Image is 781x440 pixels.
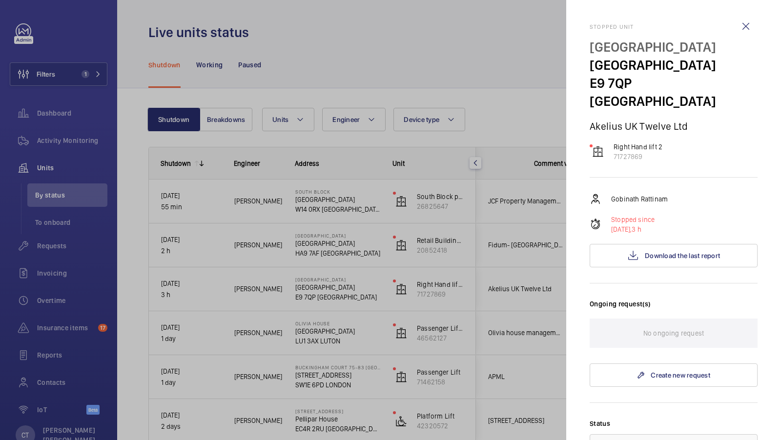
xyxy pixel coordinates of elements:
p: 3 h [611,224,655,234]
span: [DATE], [611,225,632,233]
p: [GEOGRAPHIC_DATA] [590,38,758,56]
p: Gobinath Rattinam [611,194,668,204]
img: elevator.svg [592,146,604,158]
p: No ongoing request [643,319,704,348]
h3: Ongoing request(s) [590,299,758,319]
p: Stopped since [611,215,655,224]
h2: Stopped unit [590,23,758,30]
span: Download the last report [645,252,720,260]
p: Right Hand lift 2 [614,142,662,152]
p: 71727869 [614,152,662,161]
p: [GEOGRAPHIC_DATA] [590,56,758,74]
p: Akelius UK Twelve Ltd [590,120,758,132]
button: Download the last report [590,244,758,267]
a: Create new request [590,363,758,387]
p: E9 7QP [GEOGRAPHIC_DATA] [590,74,758,110]
label: Status [590,419,758,428]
